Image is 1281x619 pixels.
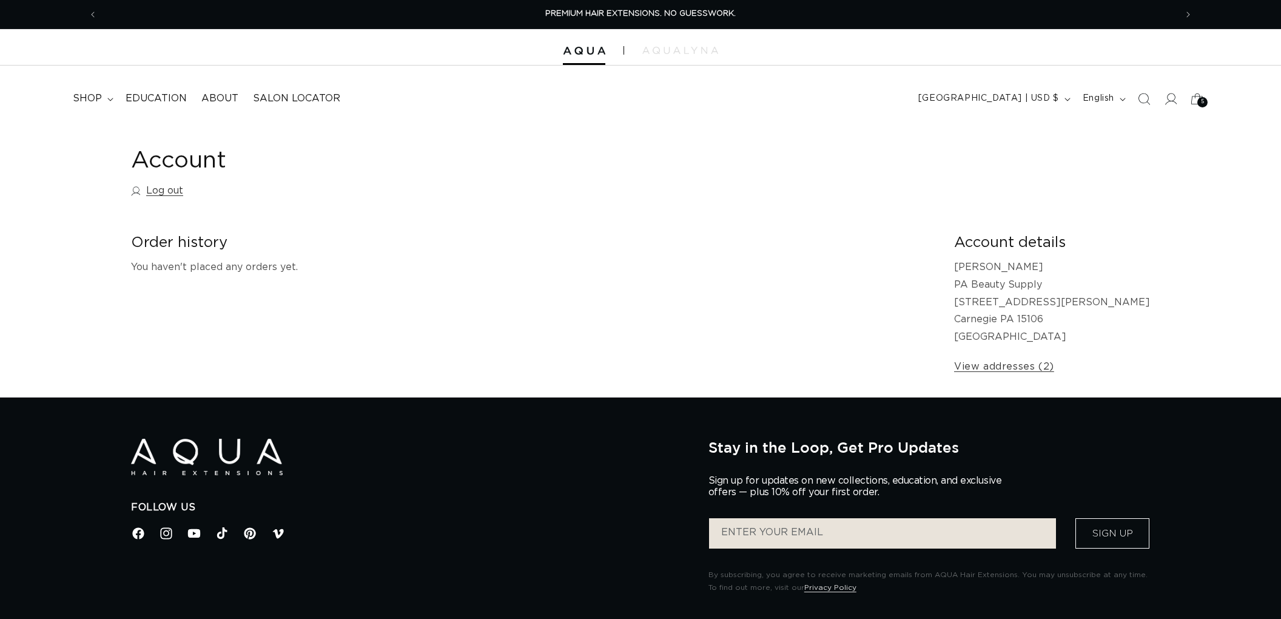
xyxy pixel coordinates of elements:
[1175,3,1202,26] button: Next announcement
[131,439,283,476] img: Aqua Hair Extensions
[131,182,183,200] a: Log out
[118,85,194,112] a: Education
[131,259,935,276] p: You haven't placed any orders yet.
[911,87,1075,110] button: [GEOGRAPHIC_DATA] | USD $
[954,259,1150,346] p: [PERSON_NAME] PA Beauty Supply [STREET_ADDRESS][PERSON_NAME] Carnegie PA 15106 [GEOGRAPHIC_DATA]
[131,146,1150,176] h1: Account
[804,584,856,591] a: Privacy Policy
[73,92,102,105] span: shop
[79,3,106,26] button: Previous announcement
[545,10,736,18] span: PREMIUM HAIR EXTENSIONS. NO GUESSWORK.
[66,85,118,112] summary: shop
[131,234,935,252] h2: Order history
[563,47,605,55] img: Aqua Hair Extensions
[708,475,1012,498] p: Sign up for updates on new collections, education, and exclusive offers — plus 10% off your first...
[708,569,1150,595] p: By subscribing, you agree to receive marketing emails from AQUA Hair Extensions. You may unsubscr...
[1075,518,1149,549] button: Sign Up
[708,439,1150,456] h2: Stay in the Loop, Get Pro Updates
[253,92,340,105] span: Salon Locator
[194,85,246,112] a: About
[246,85,348,112] a: Salon Locator
[642,47,718,54] img: aqualyna.com
[954,358,1054,376] a: View addresses (2)
[1075,87,1131,110] button: English
[918,92,1059,105] span: [GEOGRAPHIC_DATA] | USD $
[1131,86,1157,112] summary: Search
[1201,97,1205,107] span: 5
[954,234,1150,252] h2: Account details
[709,518,1056,549] input: ENTER YOUR EMAIL
[1083,92,1114,105] span: English
[131,501,690,514] h2: Follow Us
[126,92,187,105] span: Education
[201,92,238,105] span: About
